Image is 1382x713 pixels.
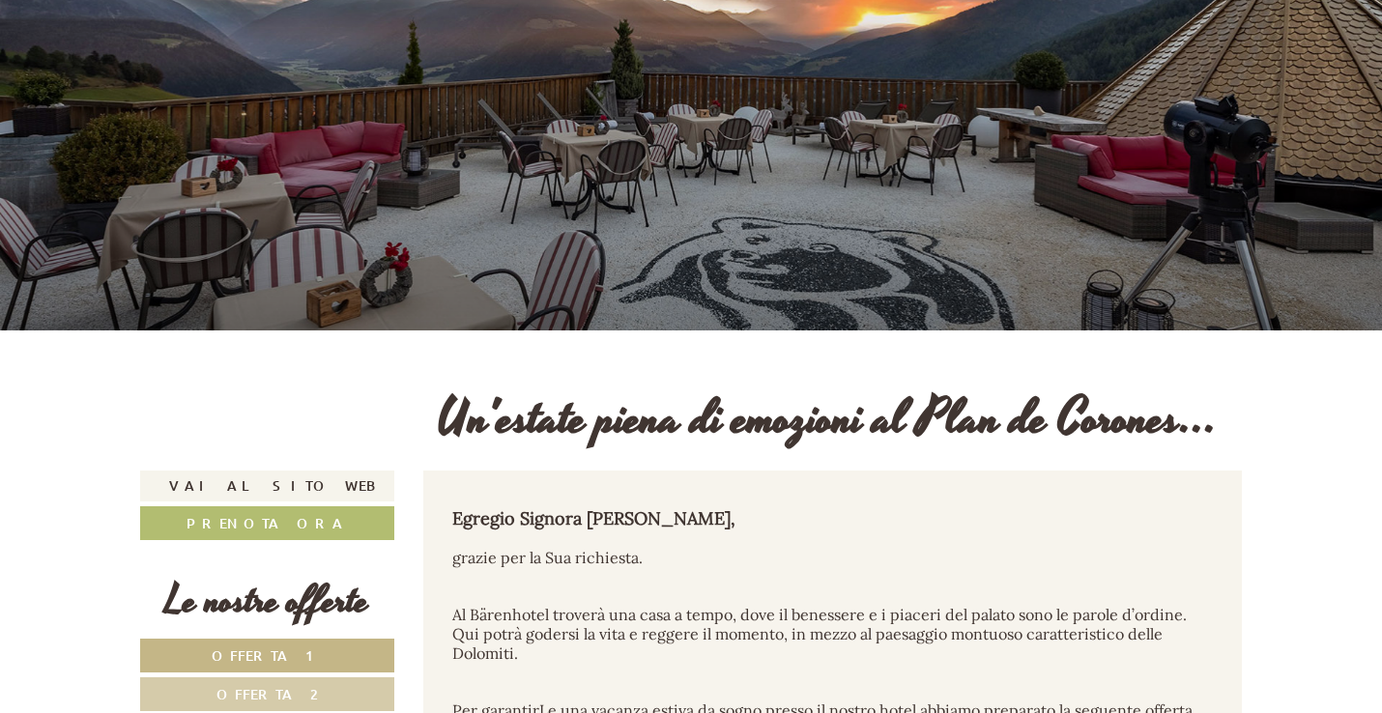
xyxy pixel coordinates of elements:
[140,574,394,629] div: Le nostre offerte
[212,646,323,665] span: Offerta 1
[452,507,735,529] strong: Egregio Signora [PERSON_NAME],
[216,685,318,703] span: Offerta 2
[438,393,1218,446] h1: Un'estate piena di emozioni al Plan de Corones...
[140,506,394,540] a: Prenota ora
[140,471,394,501] a: Vai al sito web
